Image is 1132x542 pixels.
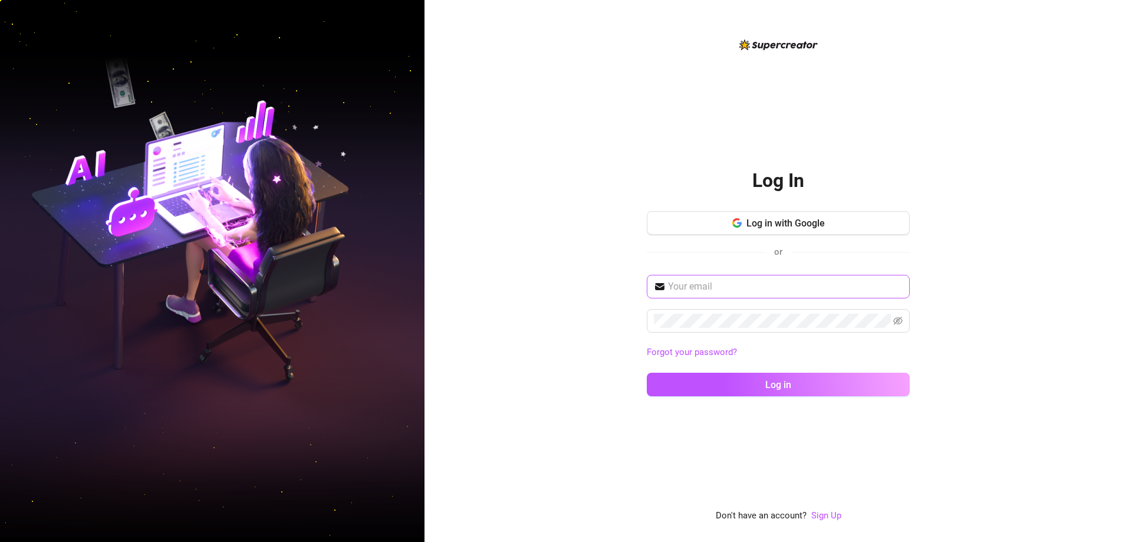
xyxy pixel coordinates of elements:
h2: Log In [752,169,804,193]
input: Your email [668,280,903,294]
a: Sign Up [811,509,841,523]
a: Forgot your password? [647,347,737,357]
button: Log in with Google [647,211,910,235]
a: Sign Up [811,510,841,521]
span: eye-invisible [893,316,903,326]
span: Log in [765,379,791,390]
button: Log in [647,373,910,396]
span: Don't have an account? [716,509,807,523]
img: logo-BBDzfeDw.svg [739,40,818,50]
a: Forgot your password? [647,346,910,360]
span: Log in with Google [746,218,825,229]
span: or [774,247,782,257]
